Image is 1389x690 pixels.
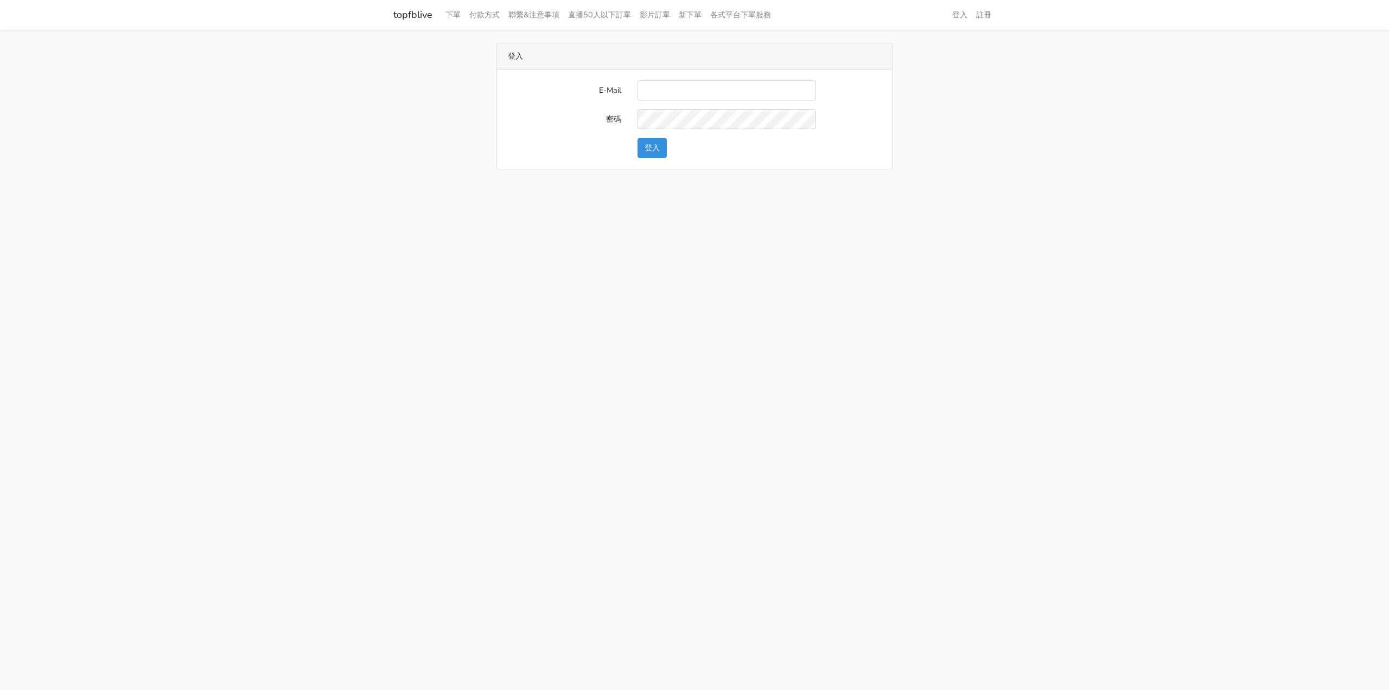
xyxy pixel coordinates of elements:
[674,4,706,26] a: 新下單
[504,4,564,26] a: 聯繫&注意事項
[497,43,892,69] div: 登入
[972,4,996,26] a: 註冊
[500,80,629,100] label: E-Mail
[500,109,629,129] label: 密碼
[948,4,972,26] a: 登入
[441,4,465,26] a: 下單
[706,4,775,26] a: 各式平台下單服務
[465,4,504,26] a: 付款方式
[635,4,674,26] a: 影片訂單
[393,4,432,26] a: topfblive
[638,138,667,158] button: 登入
[564,4,635,26] a: 直播50人以下訂單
